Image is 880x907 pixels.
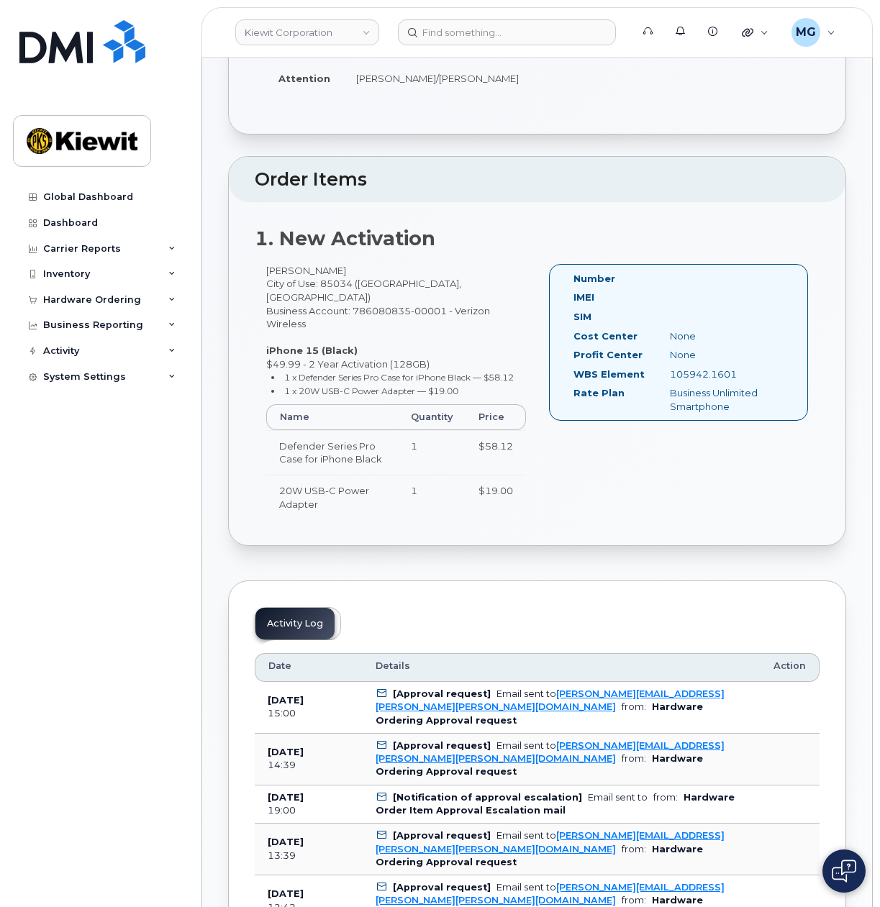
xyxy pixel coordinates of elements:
strong: iPhone 15 (Black) [266,345,358,356]
div: 19:00 [268,804,350,817]
div: None [659,329,794,343]
b: [Approval request] [393,740,491,751]
div: 13:39 [268,849,350,862]
span: MG [796,24,816,41]
a: [PERSON_NAME][EMAIL_ADDRESS][PERSON_NAME][PERSON_NAME][DOMAIN_NAME] [376,830,725,854]
div: Business Unlimited Smartphone [659,386,794,413]
label: Cost Center [573,329,638,343]
b: Hardware Ordering Approval request [376,844,703,867]
td: 1 [398,475,466,519]
span: from: [622,701,646,712]
b: [DATE] [268,837,304,847]
input: Find something... [398,19,616,45]
a: Kiewit Corporation [235,19,379,45]
div: Email sent to [376,882,725,906]
label: Profit Center [573,348,643,362]
div: Email sent to [376,830,725,854]
strong: Attention [278,73,330,84]
b: [Notification of approval escalation] [393,792,582,803]
b: [DATE] [268,747,304,757]
div: 15:00 [268,707,350,720]
div: Email sent to [376,740,725,764]
span: Details [376,660,410,673]
div: [PERSON_NAME] City of Use: 85034 ([GEOGRAPHIC_DATA], [GEOGRAPHIC_DATA]) Business Account: 7860808... [255,264,537,532]
td: $19.00 [466,475,526,519]
strong: 1. New Activation [255,227,435,250]
div: 14:39 [268,759,350,772]
b: [Approval request] [393,688,491,699]
span: from: [622,753,646,764]
b: Hardware Ordering Approval request [376,701,703,725]
span: from: [653,792,678,803]
div: Quicklinks [732,18,779,47]
th: Price [466,404,526,430]
td: [PERSON_NAME]/[PERSON_NAME] [343,63,532,94]
div: 105942.1601 [659,368,794,381]
small: 1 x 20W USB-C Power Adapter — $19.00 [284,386,458,396]
label: IMEI [573,291,594,304]
div: Email sent to [376,688,725,712]
b: [Approval request] [393,830,491,841]
th: Quantity [398,404,466,430]
label: Rate Plan [573,386,625,400]
td: 1 [398,430,466,475]
h2: Order Items [255,170,820,190]
td: 20W USB-C Power Adapter [266,475,398,519]
b: [DATE] [268,888,304,899]
label: WBS Element [573,368,645,381]
div: Matt Gabriel [781,18,845,47]
td: $58.12 [466,430,526,475]
label: SIM [573,310,591,324]
div: Email sent to [588,792,648,803]
span: Date [268,660,291,673]
th: Action [761,653,820,682]
b: [DATE] [268,695,304,706]
span: from: [622,844,646,854]
b: [DATE] [268,792,304,803]
img: Open chat [832,860,856,883]
span: from: [622,895,646,906]
td: Defender Series Pro Case for iPhone Black [266,430,398,475]
div: None [659,348,794,362]
small: 1 x Defender Series Pro Case for iPhone Black — $58.12 [284,372,514,383]
th: Name [266,404,398,430]
label: Number [573,272,615,286]
b: [Approval request] [393,882,491,893]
